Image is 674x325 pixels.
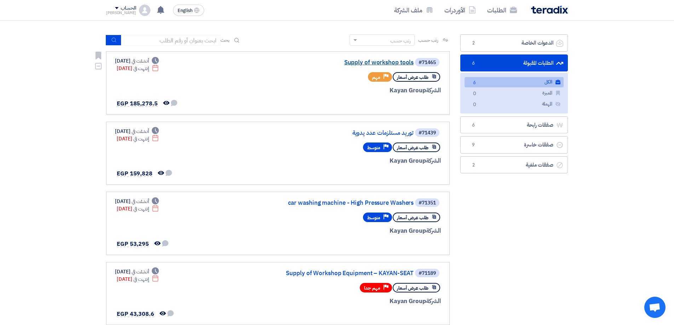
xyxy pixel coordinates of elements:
div: دردشة مفتوحة [644,297,666,318]
a: الكل [465,77,564,87]
span: إنتهت في [133,205,149,213]
span: مهم [372,74,380,81]
a: المميزة [465,88,564,98]
span: English [178,8,192,13]
a: توريد مستلزمات عدد يدوية [272,130,414,136]
button: English [173,5,204,16]
img: profile_test.png [139,5,150,16]
a: car washing machine - High Pressure Washers [272,200,414,206]
div: [DATE] [117,205,159,213]
img: Teradix logo [531,6,568,14]
span: EGP 185,278.5 [117,99,158,108]
span: 6 [469,60,478,67]
span: 2 [469,162,478,169]
span: أنشئت في [132,268,149,275]
a: الدعوات الخاصة2 [460,34,568,52]
a: صفقات خاسرة9 [460,136,568,153]
div: Kayan Group [271,86,441,95]
span: أنشئت في [132,128,149,135]
div: [DATE] [117,275,159,283]
div: #71189 [419,271,436,276]
span: الشركة [426,226,441,235]
div: [PERSON_NAME] [106,11,136,15]
div: #71351 [419,201,436,205]
span: طلب عرض أسعار [397,214,428,221]
span: 2 [469,40,478,47]
div: الحساب [121,5,136,11]
span: الشركة [426,156,441,165]
span: الشركة [426,297,441,306]
span: متوسط [367,214,380,221]
div: Kayan Group [271,226,441,236]
a: Supply of Workshop Equipment – KAYAN-SEAT [272,270,414,277]
a: Supply of workshop tools [272,59,414,66]
span: 0 [470,90,479,98]
div: Kayan Group [271,156,441,166]
a: صفقات ملغية2 [460,156,568,174]
div: [DATE] [115,198,159,205]
div: #71439 [419,130,436,135]
div: [DATE] [115,128,159,135]
span: إنتهت في [133,65,149,72]
span: متوسط [367,144,380,151]
a: الطلبات [482,2,523,18]
a: صفقات رابحة6 [460,116,568,134]
a: الأوردرات [439,2,482,18]
span: 9 [469,141,478,149]
span: 6 [469,122,478,129]
a: الطلبات المقبولة6 [460,54,568,72]
div: [DATE] [117,135,159,143]
div: #71465 [419,60,436,65]
span: إنتهت في [133,275,149,283]
span: رتب حسب [418,36,438,44]
a: ملف الشركة [388,2,439,18]
span: EGP 159,828 [117,169,152,178]
span: EGP 53,295 [117,240,149,248]
span: طلب عرض أسعار [397,74,428,81]
span: طلب عرض أسعار [397,144,428,151]
span: الشركة [426,86,441,95]
span: EGP 43,308.6 [117,310,154,318]
span: أنشئت في [132,57,149,65]
div: رتب حسب [390,37,411,45]
span: مهم جدا [364,285,380,291]
span: 6 [470,79,479,87]
input: ابحث بعنوان أو رقم الطلب [121,35,220,46]
div: Kayan Group [271,297,441,306]
div: [DATE] [115,57,159,65]
span: بحث [220,36,230,44]
div: [DATE] [115,268,159,275]
span: طلب عرض أسعار [397,285,428,291]
div: [DATE] [117,65,159,72]
a: المهملة [465,99,564,109]
span: 0 [470,101,479,109]
span: إنتهت في [133,135,149,143]
span: أنشئت في [132,198,149,205]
